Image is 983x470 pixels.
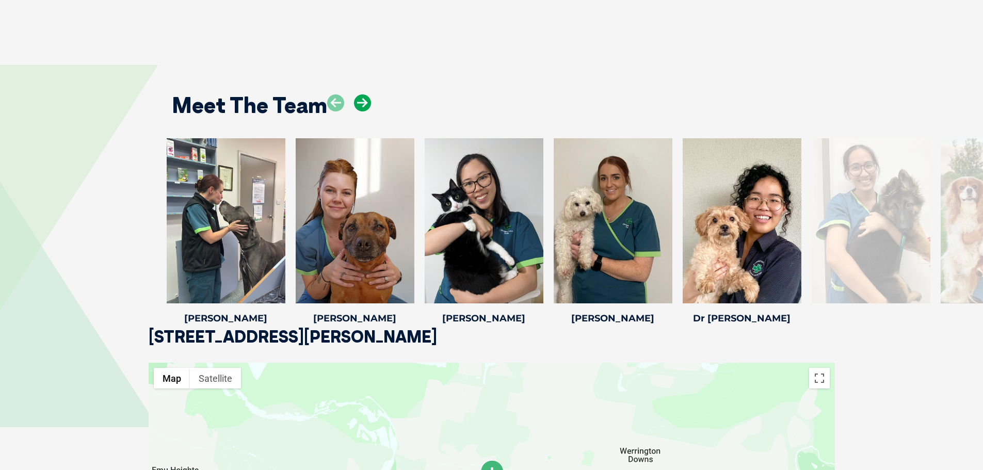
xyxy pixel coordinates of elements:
[809,368,830,388] button: Toggle fullscreen view
[190,368,241,388] button: Show satellite imagery
[425,314,543,323] h4: [PERSON_NAME]
[167,314,285,323] h4: [PERSON_NAME]
[172,94,327,116] h2: Meet The Team
[154,368,190,388] button: Show street map
[296,314,414,323] h4: [PERSON_NAME]
[683,314,801,323] h4: Dr [PERSON_NAME]
[554,314,672,323] h4: [PERSON_NAME]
